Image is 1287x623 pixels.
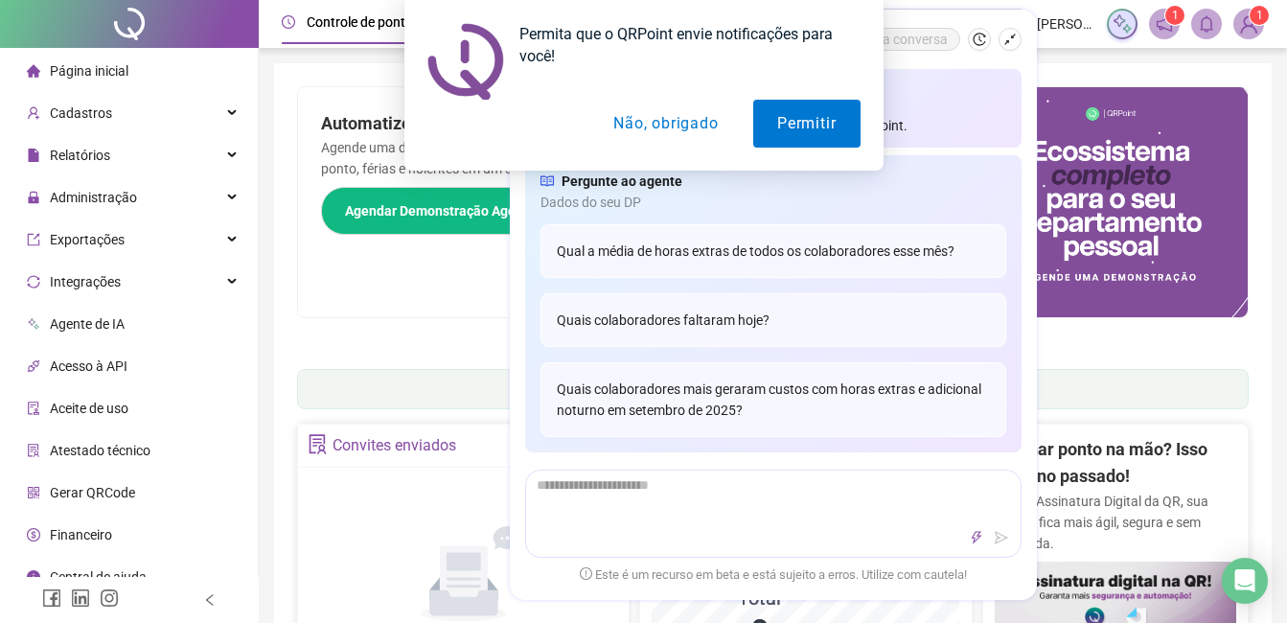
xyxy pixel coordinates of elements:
span: Aceite de uso [50,401,128,416]
span: Este é um recurso em beta e está sujeito a erros. Utilize com cautela! [580,565,967,585]
span: exclamation-circle [580,567,592,580]
span: Dados do seu DP [540,192,1006,213]
button: thunderbolt [965,526,988,549]
span: Financeiro [50,527,112,542]
span: facebook [42,588,61,608]
span: api [27,359,40,373]
span: solution [308,434,328,454]
span: left [203,593,217,607]
span: Central de ajuda [50,569,147,585]
span: info-circle [27,570,40,584]
span: sync [27,275,40,288]
span: Administração [50,190,137,205]
span: Agendar Demonstração Agora [345,200,528,221]
div: Convites enviados [333,429,456,462]
span: thunderbolt [970,531,983,544]
span: qrcode [27,486,40,499]
span: export [27,233,40,246]
span: lock [27,191,40,204]
div: Qual a média de horas extras de todos os colaboradores esse mês? [540,224,1006,278]
span: linkedin [71,588,90,608]
button: send [990,526,1013,549]
div: Permita que o QRPoint envie notificações para você! [504,23,861,67]
h2: Assinar ponto na mão? Isso ficou no passado! [995,436,1236,491]
img: notification icon [427,23,504,100]
span: solution [27,444,40,457]
span: instagram [100,588,119,608]
span: Exportações [50,232,125,247]
p: Com a Assinatura Digital da QR, sua gestão fica mais ágil, segura e sem papelada. [995,491,1236,554]
div: Open Intercom Messenger [1222,558,1268,604]
div: Quais colaboradores mais geraram custos com horas extras e adicional noturno em setembro de 2025? [540,362,1006,437]
button: Não, obrigado [589,100,742,148]
span: Pergunte ao agente [562,171,682,192]
span: Integrações [50,274,121,289]
button: Agendar Demonstração Agora [321,187,573,235]
span: dollar [27,528,40,542]
span: Gerar QRCode [50,485,135,500]
span: Atestado técnico [50,443,150,458]
button: Permitir [753,100,860,148]
span: read [540,171,554,192]
span: audit [27,402,40,415]
span: Agente de IA [50,316,125,332]
span: Acesso à API [50,358,127,374]
div: Quais colaboradores faltaram hoje? [540,293,1006,347]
